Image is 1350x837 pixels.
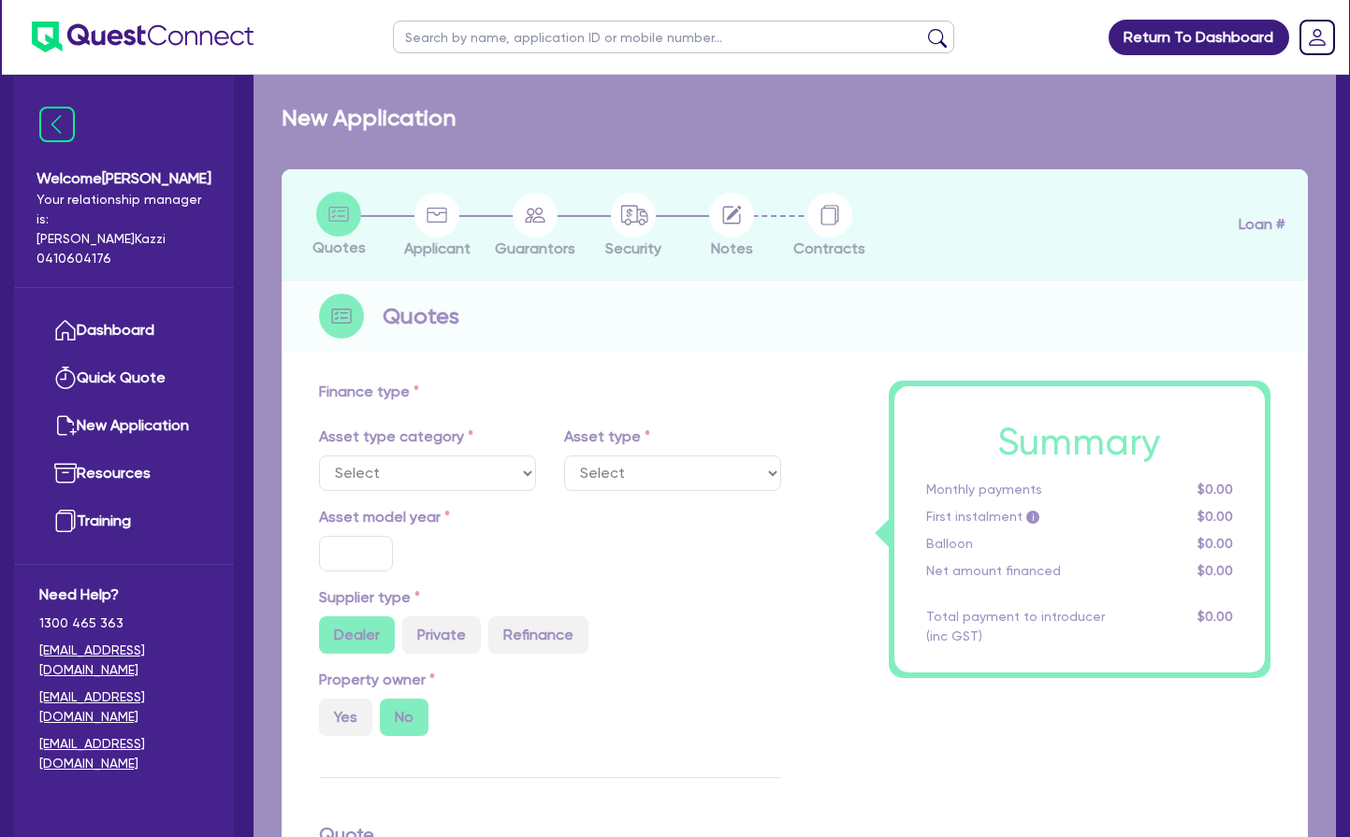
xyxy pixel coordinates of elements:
[36,167,211,190] span: Welcome [PERSON_NAME]
[39,641,209,680] a: [EMAIL_ADDRESS][DOMAIN_NAME]
[39,687,209,727] a: [EMAIL_ADDRESS][DOMAIN_NAME]
[39,734,209,773] a: [EMAIL_ADDRESS][DOMAIN_NAME]
[39,107,75,142] img: icon-menu-close
[1109,20,1289,55] a: Return To Dashboard
[39,402,209,450] a: New Application
[39,450,209,498] a: Resources
[39,498,209,545] a: Training
[1293,13,1342,62] a: Dropdown toggle
[54,510,77,532] img: training
[32,22,254,52] img: quest-connect-logo-blue
[36,190,211,268] span: Your relationship manager is: [PERSON_NAME] Kazzi 0410604176
[54,414,77,437] img: new-application
[54,367,77,389] img: quick-quote
[39,584,209,606] span: Need Help?
[39,307,209,354] a: Dashboard
[393,21,954,53] input: Search by name, application ID or mobile number...
[39,354,209,402] a: Quick Quote
[54,462,77,484] img: resources
[39,613,209,633] span: 1300 465 363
